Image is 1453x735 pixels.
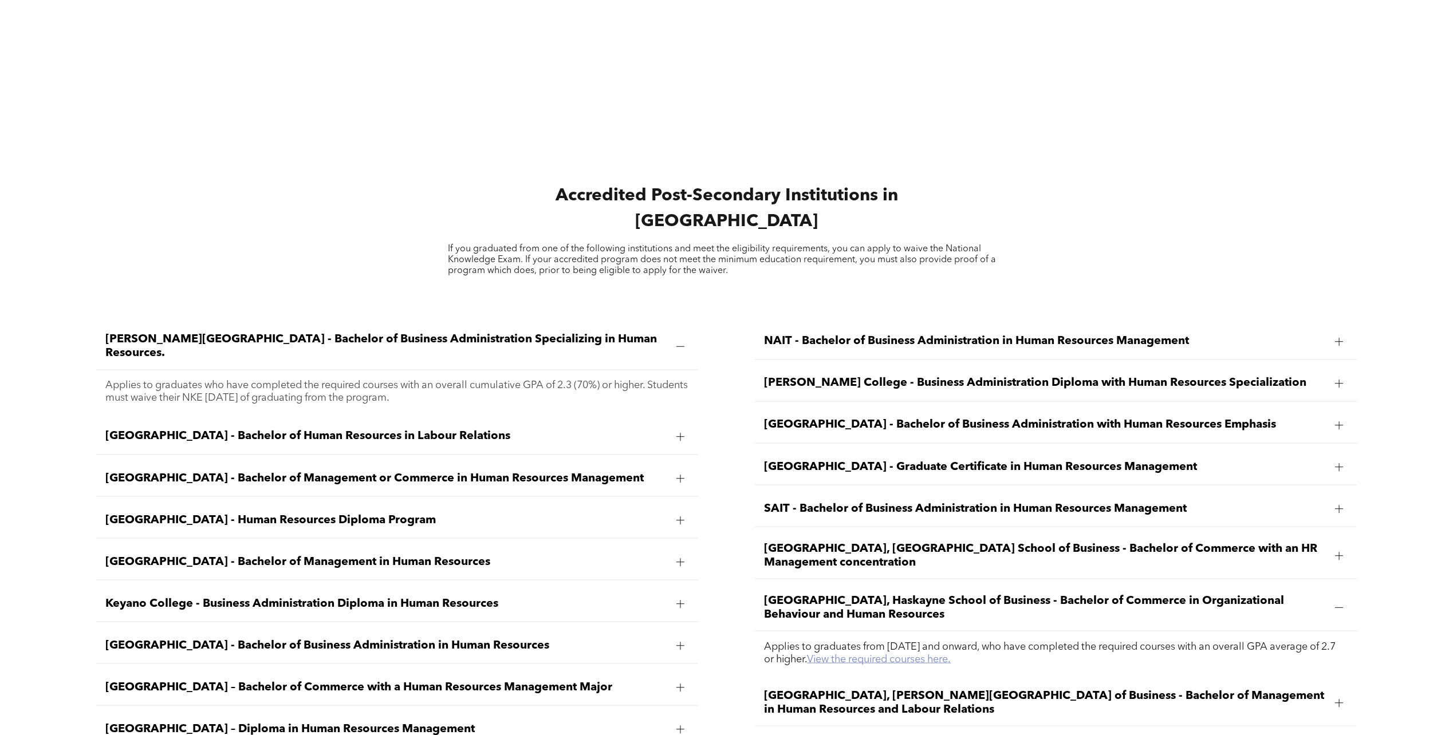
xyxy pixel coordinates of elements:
[764,501,1326,515] span: SAIT - Bachelor of Business Administration in Human Resources Management
[764,376,1326,390] span: [PERSON_NAME] College - Business Administration Diploma with Human Resources Specialization
[105,638,667,652] span: [GEOGRAPHIC_DATA] - Bachelor of Business Administration in Human Resources
[764,460,1326,473] span: [GEOGRAPHIC_DATA] - Graduate Certificate in Human Resources Management
[764,594,1326,621] span: [GEOGRAPHIC_DATA], Haskayne School of Business - Bachelor of Commerce in Organizational Behaviour...
[764,689,1326,716] span: [GEOGRAPHIC_DATA], [PERSON_NAME][GEOGRAPHIC_DATA] of Business - Bachelor of Management in Human R...
[105,333,667,360] span: [PERSON_NAME][GEOGRAPHIC_DATA] - Bachelor of Business Administration Specializing in Human Resour...
[448,244,996,275] span: If you graduated from one of the following institutions and meet the eligibility requirements, yo...
[105,596,667,610] span: Keyano College - Business Administration Diploma in Human Resources
[764,418,1326,432] span: [GEOGRAPHIC_DATA] - Bachelor of Business Administration with Human Resources Emphasis
[105,379,689,404] p: Applies to graduates who have completed the required courses with an overall cumulative GPA of 2....
[105,513,667,527] span: [GEOGRAPHIC_DATA] - Human Resources Diploma Program
[105,555,667,568] span: [GEOGRAPHIC_DATA] - Bachelor of Management in Human Resources
[555,187,897,230] span: Accredited Post-Secondary Institutions in [GEOGRAPHIC_DATA]
[105,429,667,443] span: [GEOGRAPHIC_DATA] - Bachelor of Human Resources in Labour Relations
[764,334,1326,348] span: NAIT - Bachelor of Business Administration in Human Resources Management
[807,654,951,664] a: View the required courses here.
[105,471,667,485] span: [GEOGRAPHIC_DATA] - Bachelor of Management or Commerce in Human Resources Management
[105,680,667,694] span: [GEOGRAPHIC_DATA] – Bachelor of Commerce with a Human Resources Management Major
[764,542,1326,569] span: [GEOGRAPHIC_DATA], [GEOGRAPHIC_DATA] School of Business - Bachelor of Commerce with an HR Managem...
[764,641,1336,664] span: Applies to graduates from [DATE] and onward, who have completed the required courses with an over...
